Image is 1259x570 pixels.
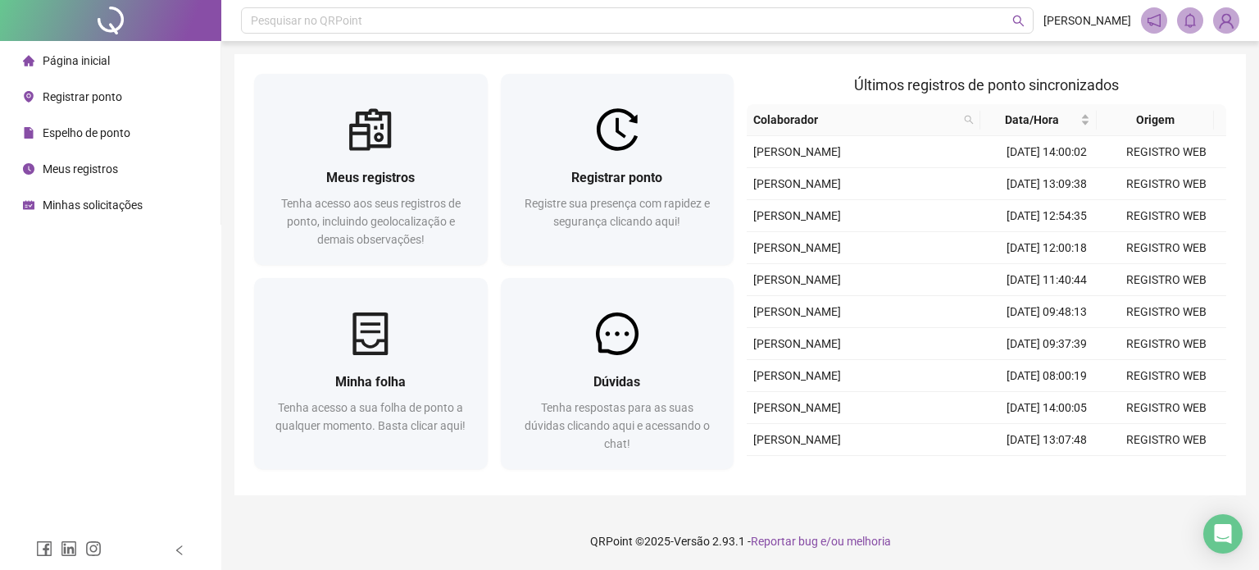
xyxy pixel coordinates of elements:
td: [DATE] 12:00:18 [987,232,1107,264]
td: REGISTRO WEB [1107,200,1226,232]
span: [PERSON_NAME] [753,305,841,318]
a: Meus registrosTenha acesso aos seus registros de ponto, incluindo geolocalização e demais observa... [254,74,488,265]
td: [DATE] 09:48:13 [987,296,1107,328]
td: [DATE] 14:00:02 [987,136,1107,168]
span: environment [23,91,34,103]
span: schedule [23,199,34,211]
td: REGISTRO WEB [1107,360,1226,392]
span: home [23,55,34,66]
span: search [1012,15,1025,27]
span: Registrar ponto [571,170,662,185]
span: notification [1147,13,1161,28]
footer: QRPoint © 2025 - 2.93.1 - [221,513,1259,570]
td: REGISTRO WEB [1107,136,1226,168]
a: Registrar pontoRegistre sua presença com rapidez e segurança clicando aqui! [501,74,734,265]
span: clock-circle [23,163,34,175]
td: [DATE] 09:37:39 [987,328,1107,360]
span: [PERSON_NAME] [753,273,841,286]
span: [PERSON_NAME] [753,401,841,414]
td: [DATE] 12:57:05 [987,456,1107,488]
span: Registre sua presença com rapidez e segurança clicando aqui! [525,197,710,228]
th: Origem [1097,104,1213,136]
td: [DATE] 14:00:05 [987,392,1107,424]
span: Minhas solicitações [43,198,143,212]
span: facebook [36,540,52,557]
span: [PERSON_NAME] [753,177,841,190]
span: Últimos registros de ponto sincronizados [854,76,1119,93]
span: [PERSON_NAME] [753,433,841,446]
span: search [964,115,974,125]
td: REGISTRO WEB [1107,456,1226,488]
td: [DATE] 13:07:48 [987,424,1107,456]
td: [DATE] 11:40:44 [987,264,1107,296]
td: REGISTRO WEB [1107,328,1226,360]
span: Espelho de ponto [43,126,130,139]
span: Tenha acesso aos seus registros de ponto, incluindo geolocalização e demais observações! [281,197,461,246]
img: 87212 [1214,8,1239,33]
span: Meus registros [326,170,415,185]
span: Página inicial [43,54,110,67]
span: Data/Hora [987,111,1077,129]
span: Tenha acesso a sua folha de ponto a qualquer momento. Basta clicar aqui! [275,401,466,432]
td: REGISTRO WEB [1107,264,1226,296]
span: file [23,127,34,139]
span: bell [1183,13,1198,28]
span: Tenha respostas para as suas dúvidas clicando aqui e acessando o chat! [525,401,710,450]
td: [DATE] 13:09:38 [987,168,1107,200]
span: [PERSON_NAME] [753,145,841,158]
td: [DATE] 08:00:19 [987,360,1107,392]
span: Meus registros [43,162,118,176]
span: Reportar bug e/ou melhoria [751,535,891,548]
span: Versão [674,535,710,548]
span: [PERSON_NAME] [753,369,841,382]
span: [PERSON_NAME] [753,241,841,254]
td: REGISTRO WEB [1107,424,1226,456]
td: REGISTRO WEB [1107,168,1226,200]
span: instagram [85,540,102,557]
a: Minha folhaTenha acesso a sua folha de ponto a qualquer momento. Basta clicar aqui! [254,278,488,469]
span: Minha folha [335,374,406,390]
span: Dúvidas [593,374,640,390]
td: [DATE] 12:54:35 [987,200,1107,232]
span: Colaborador [753,111,957,129]
span: linkedin [61,540,77,557]
span: left [174,545,185,556]
td: REGISTRO WEB [1107,296,1226,328]
td: REGISTRO WEB [1107,392,1226,424]
th: Data/Hora [980,104,1097,136]
span: [PERSON_NAME] [1043,11,1131,30]
span: [PERSON_NAME] [753,209,841,222]
span: Registrar ponto [43,90,122,103]
td: REGISTRO WEB [1107,232,1226,264]
a: DúvidasTenha respostas para as suas dúvidas clicando aqui e acessando o chat! [501,278,734,469]
div: Open Intercom Messenger [1203,514,1243,554]
span: search [961,107,977,132]
span: [PERSON_NAME] [753,337,841,350]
